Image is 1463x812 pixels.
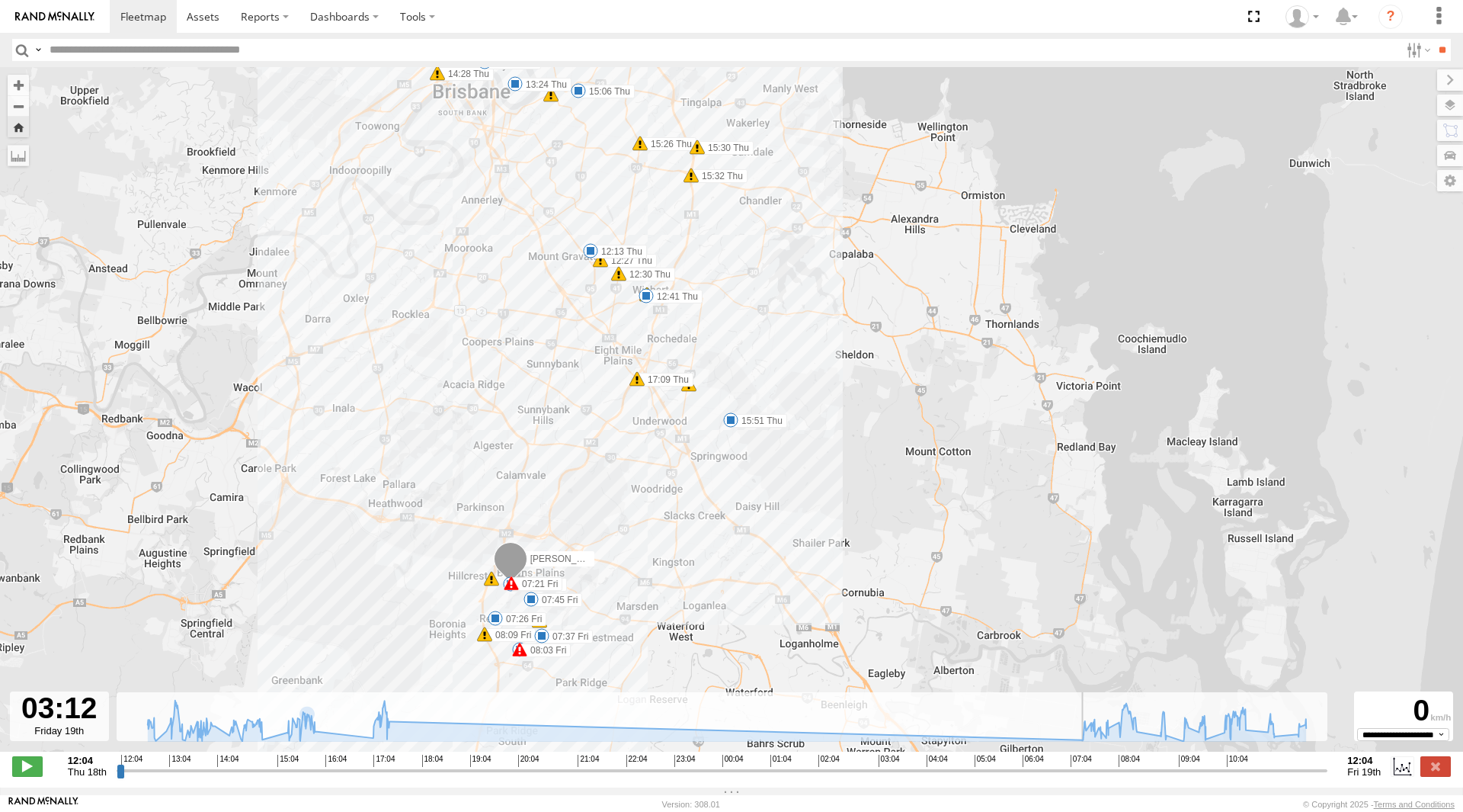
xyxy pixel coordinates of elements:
label: 15:26 Thu [640,137,696,151]
label: 08:09 Fri [485,628,536,642]
label: 12:41 Thu [646,290,703,303]
label: 13:10 Thu [485,56,541,69]
label: Search Query [32,39,44,61]
span: 02:04 [818,755,840,767]
span: 13:04 [169,755,190,767]
span: 14:04 [217,755,238,767]
label: 12:30 Thu [619,268,675,281]
div: 10 [484,571,499,586]
label: 14:28 Thu [437,67,494,81]
span: Thu 18th Sep 2025 [68,766,107,778]
button: Zoom in [8,75,29,95]
span: 22:04 [626,755,648,767]
div: Version: 308.01 [662,800,720,809]
span: 05:04 [975,755,996,767]
span: 09:04 [1179,755,1200,767]
label: 07:26 Fri [495,612,546,626]
span: 17:04 [373,755,395,767]
label: Map Settings [1437,170,1463,191]
span: 19:04 [470,755,491,767]
span: 06:04 [1023,755,1044,767]
span: 10:04 [1227,755,1248,767]
button: Zoom out [8,95,29,117]
div: 5 [543,87,559,102]
span: Fri 19th Sep 2025 [1347,766,1381,778]
span: 07:04 [1071,755,1092,767]
div: 8 [639,287,655,302]
label: 12:13 Thu [591,245,647,258]
span: 12:04 [121,755,142,767]
label: Play/Stop [12,756,43,776]
div: © Copyright 2025 - [1303,800,1455,809]
button: Zoom Home [8,117,29,137]
strong: 12:04 [68,755,107,766]
label: 07:37 Fri [542,630,593,644]
label: 15:06 Thu [578,85,635,98]
span: 21:04 [578,755,599,767]
span: 01:04 [770,755,792,767]
label: 13:24 Thu [515,78,571,91]
div: 7 [681,377,696,392]
span: 18:04 [422,755,443,767]
span: 03:04 [879,755,900,767]
strong: 12:04 [1347,755,1381,766]
label: 07:21 Fri [511,577,562,591]
span: 08:04 [1119,755,1140,767]
label: 15:32 Thu [691,169,748,183]
div: Marco DiBenedetto [1280,5,1324,28]
label: 12:27 Thu [600,254,657,268]
span: 23:04 [674,755,696,767]
label: Measure [8,145,29,166]
a: Terms and Conditions [1374,800,1455,809]
span: 15:04 [277,755,299,767]
label: Search Filter Options [1401,39,1433,61]
label: 15:51 Thu [731,414,787,428]
span: [PERSON_NAME] [530,554,606,564]
label: 07:45 Fri [531,593,582,607]
span: 20:04 [518,755,539,767]
label: Close [1420,756,1451,776]
div: 0 [1356,694,1451,728]
span: 16:04 [325,755,347,767]
label: 08:03 Fri [520,644,571,657]
span: 00:04 [722,755,744,767]
label: 15:30 Thu [697,141,754,155]
label: 17:09 Thu [637,373,693,387]
i: ? [1378,5,1403,29]
span: 04:04 [927,755,948,767]
a: Visit our Website [8,797,78,812]
img: rand-logo.svg [15,11,94,22]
